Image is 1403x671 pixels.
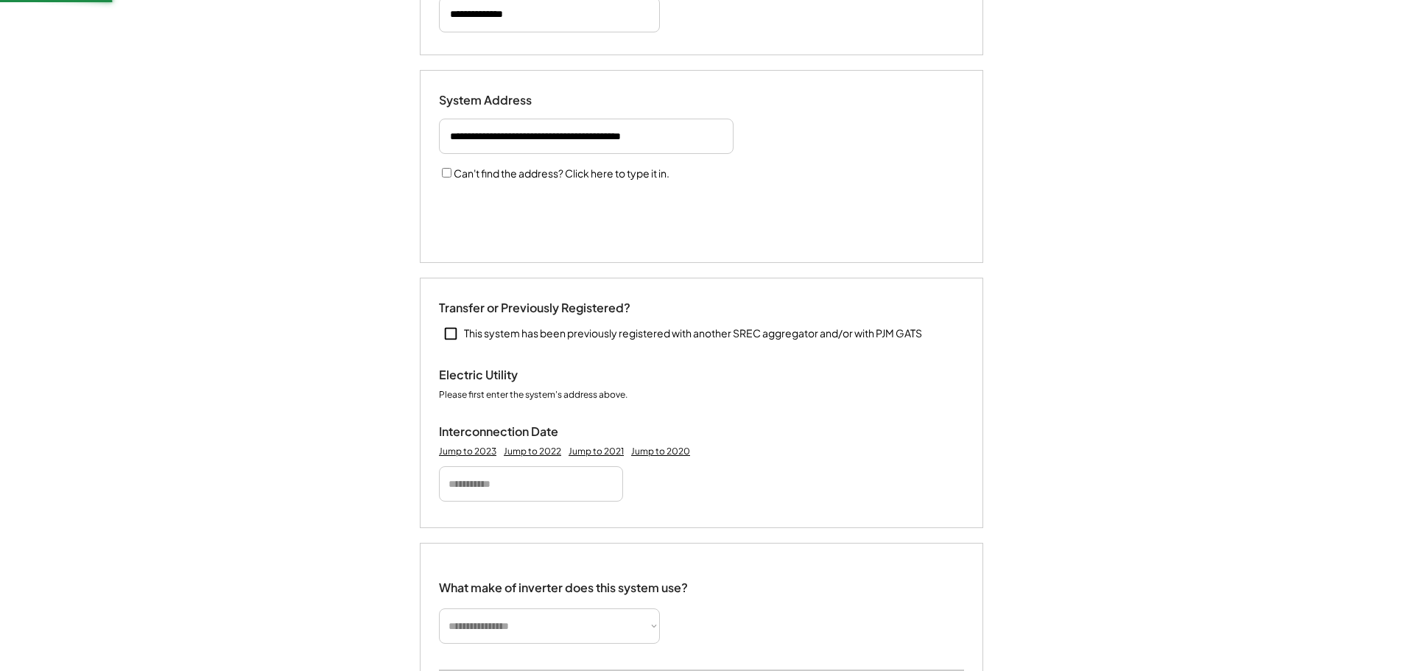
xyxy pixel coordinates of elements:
label: Can't find the address? Click here to type it in. [454,166,669,180]
div: Transfer or Previously Registered? [439,301,630,316]
div: Jump to 2023 [439,446,496,457]
div: Jump to 2020 [631,446,690,457]
div: Jump to 2021 [569,446,624,457]
div: Electric Utility [439,368,586,383]
div: Interconnection Date [439,424,586,440]
div: System Address [439,93,586,108]
div: This system has been previously registered with another SREC aggregator and/or with PJM GATS [464,326,922,341]
div: What make of inverter does this system use? [439,566,688,599]
div: Please first enter the system's address above. [439,389,627,402]
div: Jump to 2022 [504,446,561,457]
